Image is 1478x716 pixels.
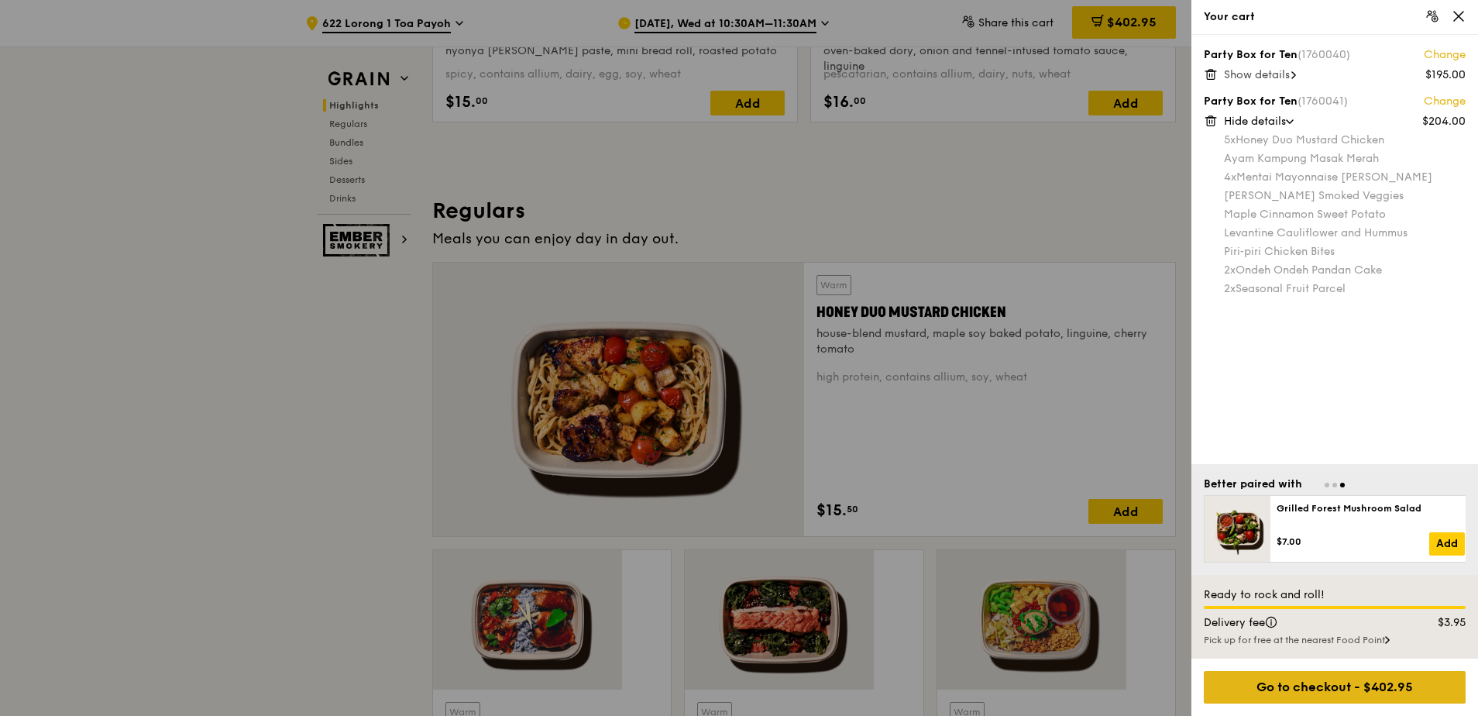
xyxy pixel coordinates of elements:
[1204,9,1466,25] div: Your cart
[1224,207,1466,222] div: Maple Cinnamon Sweet Potato
[1204,47,1466,63] div: Party Box for Ten
[1224,282,1236,295] span: 2x
[1224,188,1466,204] div: [PERSON_NAME] Smoked Veggies
[1422,114,1466,129] div: $204.00
[1224,170,1236,184] span: 4x
[1429,532,1465,556] a: Add
[1332,483,1337,487] span: Go to slide 2
[1325,483,1329,487] span: Go to slide 1
[1204,94,1466,109] div: Party Box for Ten
[1224,281,1466,297] div: Seasonal Fruit Parcel
[1224,151,1466,167] div: Ayam Kampung Masak Merah
[1277,502,1465,515] div: Grilled Forest Mushroom Salad
[1224,133,1236,146] span: 5x
[1224,115,1286,128] span: Hide details
[1224,170,1466,185] div: Mentai Mayonnaise [PERSON_NAME]
[1425,67,1466,83] div: $195.00
[1224,225,1466,241] div: Levantine Cauliflower and Hummus
[1340,483,1345,487] span: Go to slide 3
[1424,94,1466,109] a: Change
[1224,263,1236,277] span: 2x
[1277,535,1429,548] div: $7.00
[1405,615,1476,631] div: $3.95
[1204,477,1302,492] div: Better paired with
[1298,48,1350,61] span: (1760040)
[1204,587,1466,603] div: Ready to rock and roll!
[1298,95,1348,108] span: (1760041)
[1424,47,1466,63] a: Change
[1224,244,1466,260] div: Piri‑piri Chicken Bites
[1204,634,1466,646] div: Pick up for free at the nearest Food Point
[1224,68,1290,81] span: Show details
[1224,263,1466,278] div: Ondeh Ondeh Pandan Cake
[1194,615,1405,631] div: Delivery fee
[1224,133,1466,148] div: Honey Duo Mustard Chicken
[1204,671,1466,704] div: Go to checkout - $402.95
